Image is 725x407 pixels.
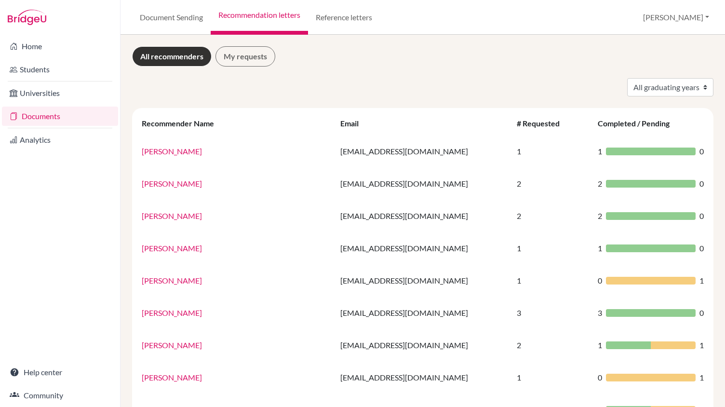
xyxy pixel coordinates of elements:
[142,119,224,128] div: Recommender Name
[340,119,368,128] div: Email
[511,297,592,329] td: 3
[511,167,592,200] td: 2
[511,200,592,232] td: 2
[142,211,202,220] a: [PERSON_NAME]
[511,135,592,167] td: 1
[335,264,510,297] td: [EMAIL_ADDRESS][DOMAIN_NAME]
[511,329,592,361] td: 2
[335,361,510,393] td: [EMAIL_ADDRESS][DOMAIN_NAME]
[2,130,118,149] a: Analytics
[335,135,510,167] td: [EMAIL_ADDRESS][DOMAIN_NAME]
[699,339,704,351] span: 1
[598,275,602,286] span: 0
[142,308,202,317] a: [PERSON_NAME]
[699,307,704,319] span: 0
[335,200,510,232] td: [EMAIL_ADDRESS][DOMAIN_NAME]
[517,119,569,128] div: # Requested
[335,167,510,200] td: [EMAIL_ADDRESS][DOMAIN_NAME]
[132,46,212,67] a: All recommenders
[2,107,118,126] a: Documents
[699,275,704,286] span: 1
[335,232,510,264] td: [EMAIL_ADDRESS][DOMAIN_NAME]
[598,146,602,157] span: 1
[2,37,118,56] a: Home
[335,297,510,329] td: [EMAIL_ADDRESS][DOMAIN_NAME]
[511,361,592,393] td: 1
[598,178,602,190] span: 2
[2,386,118,405] a: Community
[2,60,118,79] a: Students
[142,244,202,253] a: [PERSON_NAME]
[699,210,704,222] span: 0
[598,119,679,128] div: Completed / Pending
[215,46,275,67] a: My requests
[142,340,202,350] a: [PERSON_NAME]
[598,372,602,383] span: 0
[699,178,704,190] span: 0
[699,372,704,383] span: 1
[639,8,713,27] button: [PERSON_NAME]
[335,329,510,361] td: [EMAIL_ADDRESS][DOMAIN_NAME]
[2,83,118,103] a: Universities
[699,243,704,254] span: 0
[699,146,704,157] span: 0
[511,264,592,297] td: 1
[2,363,118,382] a: Help center
[142,373,202,382] a: [PERSON_NAME]
[511,232,592,264] td: 1
[142,179,202,188] a: [PERSON_NAME]
[598,210,602,222] span: 2
[142,147,202,156] a: [PERSON_NAME]
[598,339,602,351] span: 1
[598,307,602,319] span: 3
[142,276,202,285] a: [PERSON_NAME]
[598,243,602,254] span: 1
[8,10,46,25] img: Bridge-U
